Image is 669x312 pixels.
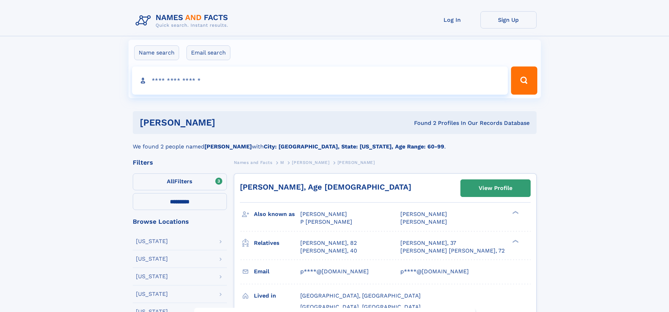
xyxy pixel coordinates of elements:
[400,247,505,255] a: [PERSON_NAME] [PERSON_NAME], 72
[292,158,329,167] a: [PERSON_NAME]
[511,66,537,95] button: Search Button
[292,160,329,165] span: [PERSON_NAME]
[300,218,352,225] span: P [PERSON_NAME]
[186,45,230,60] label: Email search
[400,211,447,217] span: [PERSON_NAME]
[300,247,357,255] a: [PERSON_NAME], 40
[140,118,315,127] h1: [PERSON_NAME]
[511,239,519,243] div: ❯
[133,159,227,166] div: Filters
[254,266,300,278] h3: Email
[300,292,421,299] span: [GEOGRAPHIC_DATA], [GEOGRAPHIC_DATA]
[240,183,411,191] a: [PERSON_NAME], Age [DEMOGRAPHIC_DATA]
[136,256,168,262] div: [US_STATE]
[424,11,480,28] a: Log In
[234,158,273,167] a: Names and Facts
[400,239,456,247] a: [PERSON_NAME], 37
[400,218,447,225] span: [PERSON_NAME]
[315,119,530,127] div: Found 2 Profiles In Our Records Database
[133,134,537,151] div: We found 2 people named with .
[204,143,252,150] b: [PERSON_NAME]
[136,238,168,244] div: [US_STATE]
[300,239,357,247] a: [PERSON_NAME], 82
[134,45,179,60] label: Name search
[133,173,227,190] label: Filters
[264,143,444,150] b: City: [GEOGRAPHIC_DATA], State: [US_STATE], Age Range: 60-99
[136,274,168,279] div: [US_STATE]
[167,178,174,185] span: All
[480,11,537,28] a: Sign Up
[300,304,421,310] span: [GEOGRAPHIC_DATA], [GEOGRAPHIC_DATA]
[511,210,519,215] div: ❯
[280,158,284,167] a: M
[136,291,168,297] div: [US_STATE]
[280,160,284,165] span: M
[300,211,347,217] span: [PERSON_NAME]
[254,208,300,220] h3: Also known as
[461,180,530,197] a: View Profile
[254,237,300,249] h3: Relatives
[337,160,375,165] span: [PERSON_NAME]
[254,290,300,302] h3: Lived in
[132,66,508,95] input: search input
[133,11,234,30] img: Logo Names and Facts
[479,180,512,196] div: View Profile
[133,218,227,225] div: Browse Locations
